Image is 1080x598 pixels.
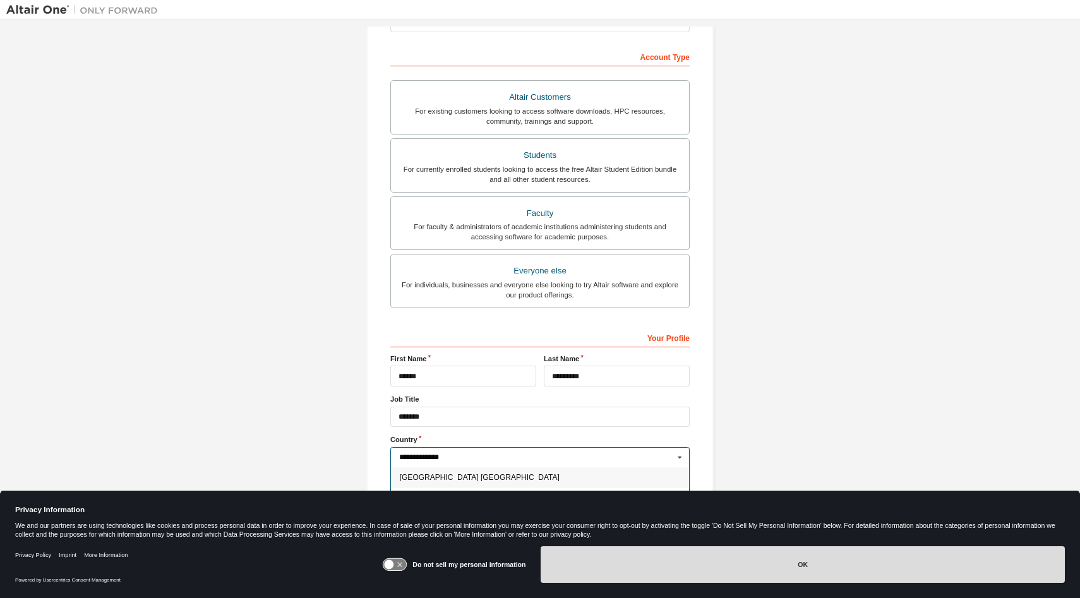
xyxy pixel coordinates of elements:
div: Everyone else [399,262,681,280]
span: [GEOGRAPHIC_DATA] [GEOGRAPHIC_DATA] [400,474,681,481]
div: For existing customers looking to access software downloads, HPC resources, community, trainings ... [399,106,681,126]
div: Account Type [390,46,690,66]
img: Altair One [6,4,164,16]
div: Faculty [399,205,681,222]
label: Job Title [390,394,690,404]
label: Country [390,434,690,445]
div: For faculty & administrators of academic institutions administering students and accessing softwa... [399,222,681,242]
label: Last Name [544,354,690,364]
div: Students [399,147,681,164]
div: Your Profile [390,327,690,347]
label: First Name [390,354,536,364]
div: For individuals, businesses and everyone else looking to try Altair software and explore our prod... [399,280,681,300]
div: For currently enrolled students looking to access the free Altair Student Edition bundle and all ... [399,164,681,184]
div: Altair Customers [399,88,681,106]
